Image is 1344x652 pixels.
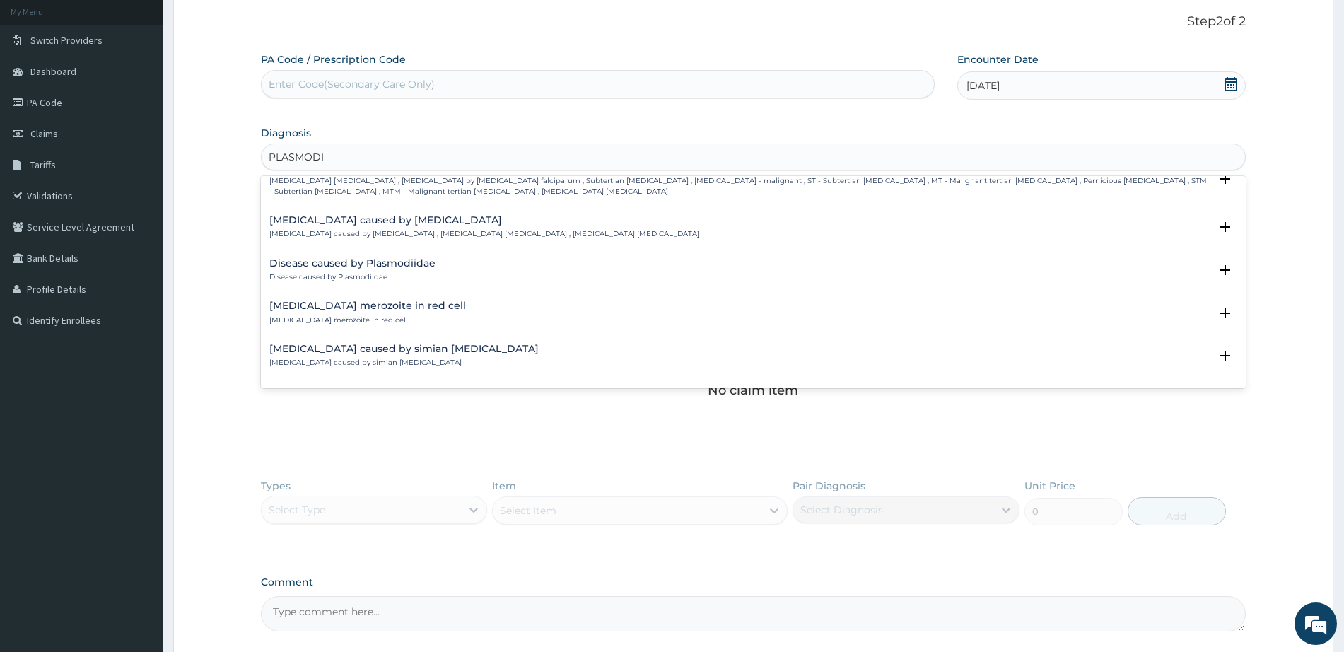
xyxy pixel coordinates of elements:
[261,576,1246,588] label: Comment
[30,158,56,171] span: Tariffs
[269,258,436,269] h4: Disease caused by Plasmodiidae
[74,79,238,98] div: Chat with us now
[1217,347,1234,364] i: open select status
[269,77,435,91] div: Enter Code(Secondary Care Only)
[1217,219,1234,235] i: open select status
[269,344,539,354] h4: [MEDICAL_DATA] caused by simian [MEDICAL_DATA]
[269,387,489,397] h4: [MEDICAL_DATA] or [MEDICAL_DATA] vivax
[966,78,1000,93] span: [DATE]
[82,178,195,321] span: We're online!
[261,52,406,66] label: PA Code / Prescription Code
[269,358,539,368] p: [MEDICAL_DATA] caused by simian [MEDICAL_DATA]
[261,14,1246,30] p: Step 2 of 2
[957,52,1039,66] label: Encounter Date
[269,229,699,239] p: [MEDICAL_DATA] caused by [MEDICAL_DATA] , [MEDICAL_DATA] [MEDICAL_DATA] , [MEDICAL_DATA] [MEDICAL...
[269,301,466,311] h4: [MEDICAL_DATA] merozoite in red cell
[26,71,57,106] img: d_794563401_company_1708531726252_794563401
[269,176,1210,197] p: [MEDICAL_DATA] [MEDICAL_DATA] , [MEDICAL_DATA] by [MEDICAL_DATA] falciparum , Subtertian [MEDICAL...
[708,383,798,397] p: No claim item
[269,315,466,325] p: [MEDICAL_DATA] merozoite in red cell
[269,272,436,282] p: Disease caused by Plasmodiidae
[30,34,103,47] span: Switch Providers
[232,7,266,41] div: Minimize live chat window
[269,215,699,226] h4: [MEDICAL_DATA] caused by [MEDICAL_DATA]
[1217,305,1234,322] i: open select status
[1217,262,1234,279] i: open select status
[261,126,311,140] label: Diagnosis
[30,65,76,78] span: Dashboard
[7,386,269,436] textarea: Type your message and hit 'Enter'
[30,127,58,140] span: Claims
[1217,170,1234,187] i: open select status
